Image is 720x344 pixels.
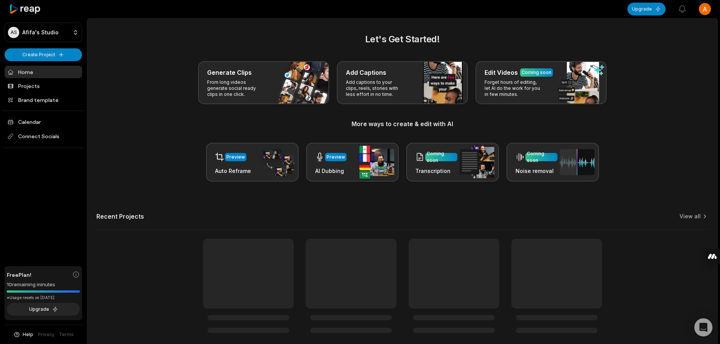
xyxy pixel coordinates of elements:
h3: AI Dubbing [315,167,347,175]
h3: Edit Videos [485,68,518,77]
button: Upgrade [7,303,80,316]
h3: More ways to create & edit with AI [96,119,708,128]
a: Calendar [5,116,82,128]
p: From long videos generate social ready clips in one click. [207,79,266,97]
div: 10 remaining minutes [7,281,80,288]
h2: Let's Get Started! [96,32,708,46]
div: Coming soon [427,150,456,164]
a: View all [680,213,701,220]
h3: Generate Clips [207,68,252,77]
span: Free Plan! [7,271,31,279]
a: Terms [59,331,74,338]
h2: Recent Projects [96,213,144,220]
h3: Auto Reframe [215,167,251,175]
p: Forget hours of editing, let AI do the work for you in few minutes. [485,79,543,97]
a: Brand template [5,94,82,106]
p: Afifa's Studio [22,29,59,36]
img: transcription.png [460,146,494,178]
a: Projects [5,80,82,92]
button: Help [13,331,33,338]
span: Help [23,331,33,338]
img: ai_dubbing.png [359,146,394,179]
a: Privacy [38,331,54,338]
div: Preview [226,154,245,160]
img: auto_reframe.png [259,148,294,177]
a: Home [5,66,82,78]
div: AS [8,27,19,38]
div: Preview [327,154,345,160]
div: Open Intercom Messenger [694,318,712,336]
div: Coming soon [527,150,556,164]
div: *Usage resets on [DATE] [7,295,80,301]
button: Create Project [5,48,82,61]
span: Connect Socials [5,130,82,143]
h3: Transcription [415,167,457,175]
img: noise_removal.png [560,149,595,175]
p: Add captions to your clips, reels, stories with less effort in no time. [346,79,404,97]
button: Upgrade [627,3,666,15]
h3: Noise removal [516,167,557,175]
div: Coming soon [522,69,551,76]
h3: Add Captions [346,68,386,77]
